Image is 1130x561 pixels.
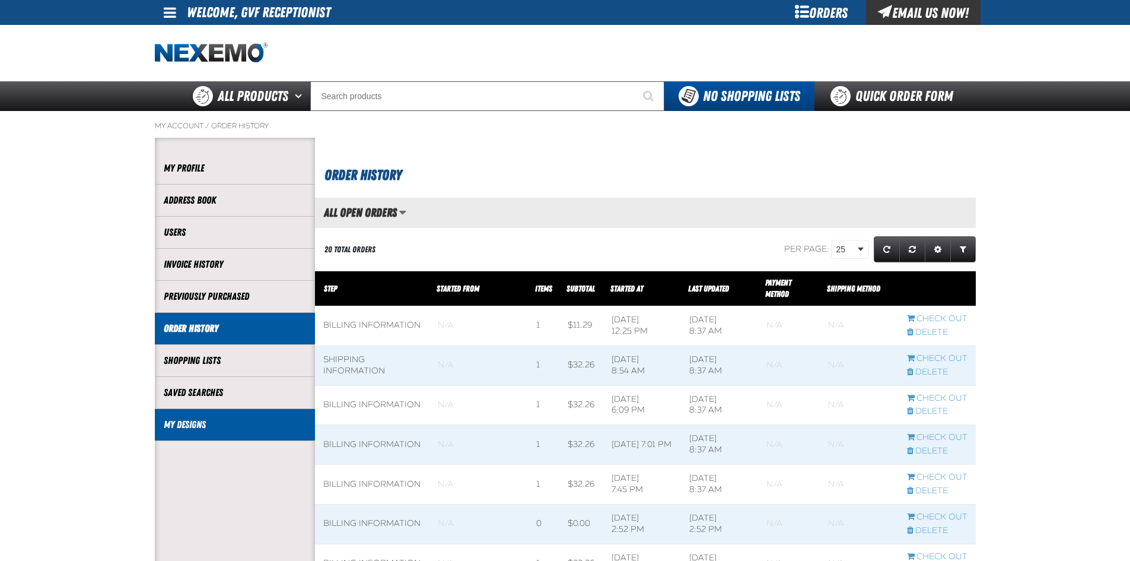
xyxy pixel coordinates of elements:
a: Continue checkout started from [907,353,967,365]
div: Billing Information [323,320,422,331]
a: Delete checkout started from [907,367,967,378]
span: No Shopping Lists [703,88,800,104]
td: Blank [758,346,820,385]
a: Order History [164,322,306,335]
a: Delete checkout started from [907,406,967,417]
a: Reset grid action [899,236,925,262]
td: Blank [820,346,898,385]
span: Shipping Method [827,284,880,293]
a: Started At [610,284,643,293]
button: You do not have available Shopping Lists. Open to Create a New List [664,81,814,111]
td: [DATE] 8:37 AM [681,306,759,346]
a: Continue checkout started from [907,472,967,483]
td: [DATE] 8:37 AM [681,465,759,505]
td: Blank [820,504,898,544]
td: Blank [429,425,528,465]
a: Users [164,226,306,239]
td: 1 [528,465,559,505]
span: 25 [836,243,855,256]
td: [DATE] 8:37 AM [681,425,759,465]
td: $32.26 [559,425,603,465]
td: [DATE] 8:37 AM [681,346,759,385]
div: 20 Total Orders [324,244,375,255]
a: Delete checkout started from [907,525,967,537]
button: Manage grid views. Current view is All Open Orders [399,202,406,223]
input: Search [310,81,664,111]
a: Saved Searches [164,386,306,400]
span: Order History [324,167,402,183]
a: Subtotal [566,284,595,293]
button: Start Searching [635,81,664,111]
td: Blank [758,465,820,505]
a: Delete checkout started from [907,486,967,497]
td: 1 [528,346,559,385]
a: Continue checkout started from [907,512,967,523]
div: Shipping Information [323,354,422,377]
td: Blank [758,385,820,425]
td: Blank [820,425,898,465]
a: Invoice History [164,258,306,271]
td: Blank [758,504,820,544]
td: Blank [758,425,820,465]
a: Order History [211,121,269,131]
td: [DATE] 7:01 PM [603,425,681,465]
td: $0.00 [559,504,603,544]
a: Delete checkout started from [907,327,967,338]
img: Nexemo logo [155,43,268,64]
a: Quick Order Form [814,81,975,111]
button: Open All Products pages [291,81,310,111]
td: Blank [429,504,528,544]
div: Billing Information [323,400,422,411]
a: Expand or Collapse Grid Settings [925,236,951,262]
td: [DATE] 6:09 PM [603,385,681,425]
td: Blank [758,306,820,346]
td: $32.26 [559,465,603,505]
a: Refresh grid action [874,236,900,262]
td: $32.26 [559,346,603,385]
a: Address Book [164,194,306,207]
a: Expand or Collapse Grid Filters [950,236,976,262]
td: $11.29 [559,306,603,346]
td: Blank [820,465,898,505]
td: $32.26 [559,385,603,425]
td: Blank [429,306,528,346]
span: / [205,121,209,131]
a: My Profile [164,161,306,175]
div: Billing Information [323,439,422,451]
td: Blank [820,385,898,425]
a: Last Updated [688,284,729,293]
a: Previously Purchased [164,290,306,303]
td: [DATE] 12:25 PM [603,306,681,346]
span: All Products [218,85,288,107]
td: 1 [528,425,559,465]
a: Delete checkout started from [907,446,967,457]
span: Per page: [784,244,829,254]
a: Home [155,43,268,64]
a: Continue checkout started from [907,313,967,325]
a: Shopping Lists [164,354,306,367]
td: Blank [429,465,528,505]
td: [DATE] 2:52 PM [603,504,681,544]
span: Items [535,284,552,293]
div: Billing Information [323,518,422,530]
h2: All Open Orders [315,206,397,219]
nav: Breadcrumbs [155,121,976,131]
a: Payment Method [765,278,791,299]
td: Blank [429,346,528,385]
div: Billing Information [323,479,422,490]
a: My Designs [164,418,306,432]
a: Continue checkout started from [907,432,967,443]
td: Blank [429,385,528,425]
span: Started From [437,284,479,293]
td: [DATE] 8:54 AM [603,346,681,385]
td: 1 [528,306,559,346]
td: 0 [528,504,559,544]
td: 1 [528,385,559,425]
span: Step [324,284,337,293]
th: Row actions [899,271,976,306]
td: [DATE] 7:45 PM [603,465,681,505]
